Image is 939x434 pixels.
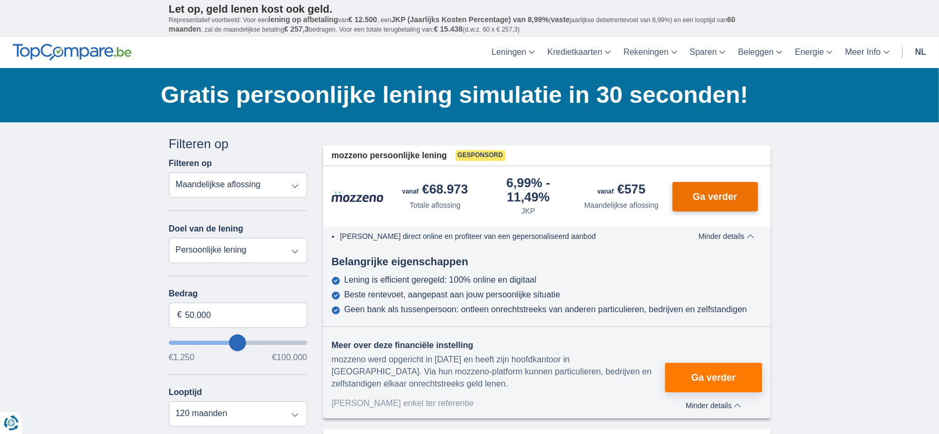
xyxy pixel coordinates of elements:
[284,25,309,33] span: € 257,3
[169,353,195,362] span: €1.250
[177,309,182,321] span: €
[698,233,754,240] span: Minder details
[434,25,463,33] span: € 15.438
[665,398,762,410] button: Minder details
[169,15,736,33] span: 60 maanden
[344,305,747,314] div: Geen bank als tussenpersoon: ontleen onrechtstreeks van anderen particulieren, bedrijven en zelfs...
[584,200,659,210] div: Maandelijkse aflossing
[732,37,789,68] a: Beleggen
[340,231,666,242] li: [PERSON_NAME] direct online en profiteer van een gepersonaliseerd aanbod
[169,135,308,153] div: Filteren op
[331,340,665,352] div: Meer over deze financiële instelling
[693,192,737,201] span: Ga verder
[391,15,549,24] span: JKP (Jaarlijks Kosten Percentage) van 8,99%
[344,275,536,285] div: Lening is efficient geregeld: 100% online en digitaal
[272,353,307,362] span: €100.000
[486,177,571,204] div: 6,99%
[169,159,212,168] label: Filteren op
[402,183,468,198] div: €68.973
[344,290,560,300] div: Beste rentevoet, aangepast aan jouw persoonlijke situatie
[169,224,243,234] label: Doel van de lening
[551,15,570,24] span: vaste
[169,341,308,345] input: wantToBorrow
[331,354,665,390] div: mozzeno werd opgericht in [DATE] en heeft zijn hoofdkantoor in [GEOGRAPHIC_DATA]. Via hun mozzeno...
[684,37,732,68] a: Sparen
[789,37,839,68] a: Energie
[909,37,933,68] a: nl
[169,289,308,298] label: Bedrag
[691,373,736,382] span: Ga verder
[169,388,202,397] label: Looptijd
[672,182,758,211] button: Ga verder
[169,15,771,34] p: Representatief voorbeeld: Voor een van , een ( jaarlijkse debetrentevoet van 8,99%) en een loopti...
[169,3,771,15] p: Let op, geld lenen kost ook geld.
[839,37,896,68] a: Meer Info
[665,363,762,392] button: Ga verder
[13,44,131,61] img: TopCompare
[410,200,461,210] div: Totale aflossing
[541,37,617,68] a: Kredietkaarten
[456,150,505,161] span: Gesponsord
[323,254,771,269] div: Belangrijke eigenschappen
[331,150,447,162] span: mozzeno persoonlijke lening
[268,15,338,24] span: lening op afbetaling
[161,79,771,111] h1: Gratis persoonlijke lening simulatie in 30 seconden!
[597,183,646,198] div: €575
[348,15,377,24] span: € 12.500
[690,232,762,240] button: Minder details
[521,206,535,216] div: JKP
[331,191,384,202] img: product.pl.alt Mozzeno
[617,37,683,68] a: Rekeningen
[331,398,665,410] div: [PERSON_NAME] enkel ter referentie
[485,37,541,68] a: Leningen
[686,402,741,409] span: Minder details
